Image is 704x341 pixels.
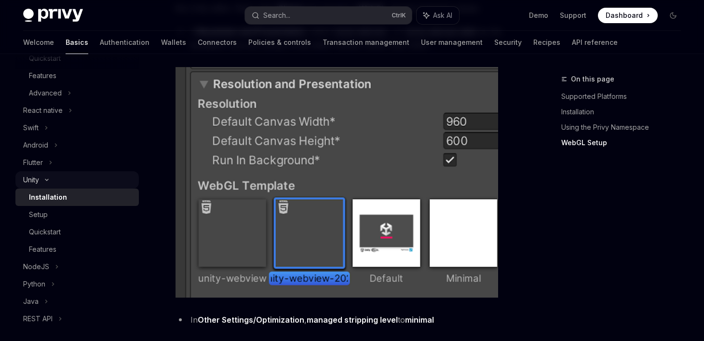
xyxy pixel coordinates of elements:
[560,11,586,20] a: Support
[23,313,53,325] div: REST API
[198,315,304,325] strong: Other Settings/Optimization
[29,244,56,255] div: Features
[23,278,45,290] div: Python
[571,73,614,85] span: On this page
[606,11,643,20] span: Dashboard
[533,31,560,54] a: Recipes
[417,7,459,24] button: Ask AI
[23,105,63,116] div: React native
[263,10,290,21] div: Search...
[307,315,398,325] strong: managed stripping level
[561,104,689,120] a: Installation
[433,11,452,20] span: Ask AI
[29,191,67,203] div: Installation
[665,8,681,23] button: Toggle dark mode
[15,67,139,84] a: Features
[198,31,237,54] a: Connectors
[405,315,434,325] strong: minimal
[323,31,409,54] a: Transaction management
[29,87,62,99] div: Advanced
[23,31,54,54] a: Welcome
[15,189,139,206] a: Installation
[572,31,618,54] a: API reference
[23,122,39,134] div: Swift
[23,139,48,151] div: Android
[100,31,149,54] a: Authentication
[248,31,311,54] a: Policies & controls
[23,157,43,168] div: Flutter
[15,223,139,241] a: Quickstart
[245,7,412,24] button: Search...CtrlK
[175,313,517,327] li: In , to
[23,174,39,186] div: Unity
[529,11,548,20] a: Demo
[494,31,522,54] a: Security
[598,8,658,23] a: Dashboard
[15,241,139,258] a: Features
[23,296,39,307] div: Java
[23,9,83,22] img: dark logo
[29,226,61,238] div: Quickstart
[66,31,88,54] a: Basics
[175,67,498,298] img: webview-template
[29,70,56,82] div: Features
[15,206,139,223] a: Setup
[29,209,48,220] div: Setup
[421,31,483,54] a: User management
[161,31,186,54] a: Wallets
[561,89,689,104] a: Supported Platforms
[561,120,689,135] a: Using the Privy Namespace
[561,135,689,150] a: WebGL Setup
[392,12,406,19] span: Ctrl K
[23,261,49,273] div: NodeJS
